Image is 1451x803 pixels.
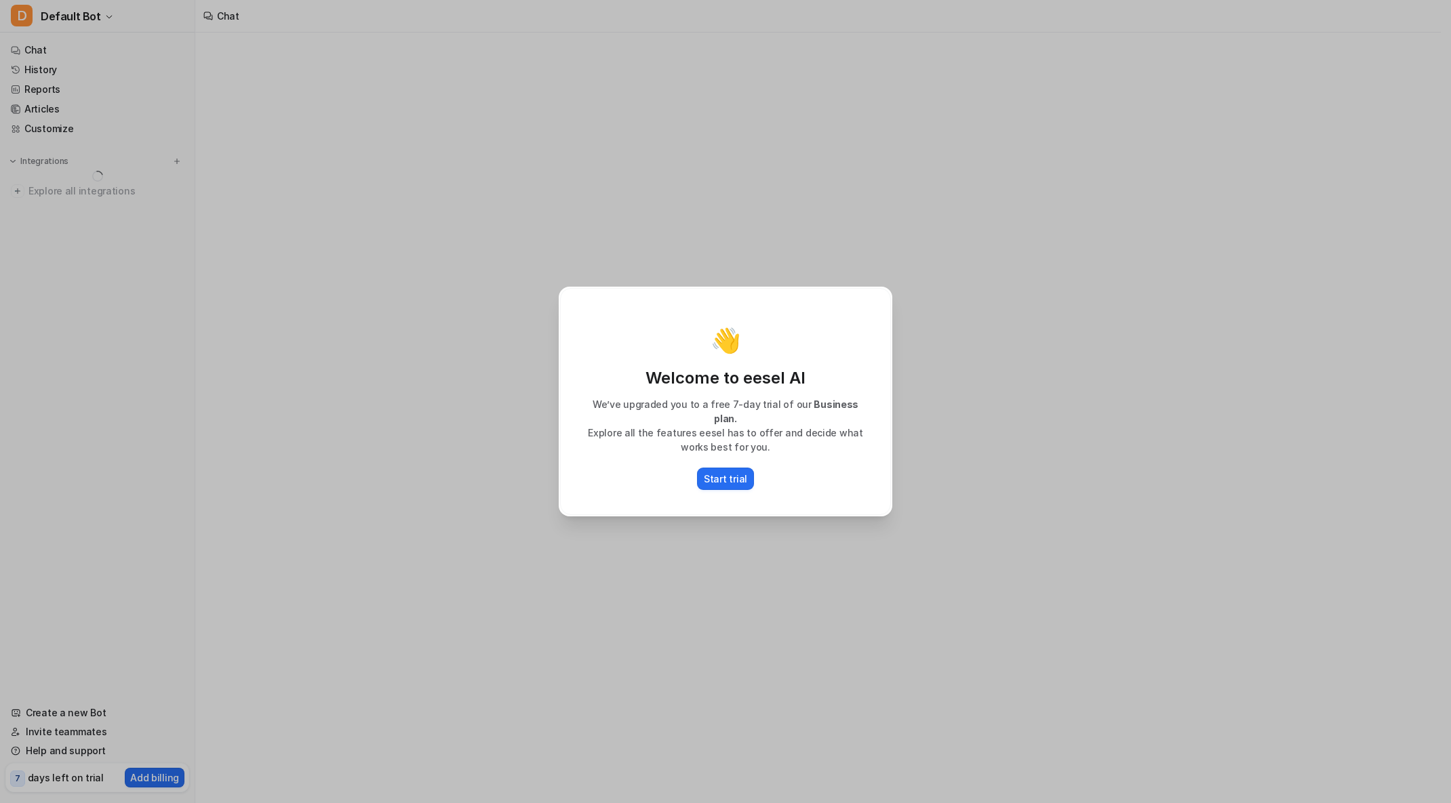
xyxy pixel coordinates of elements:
[574,397,877,426] p: We’ve upgraded you to a free 7-day trial of our
[574,367,877,389] p: Welcome to eesel AI
[697,468,754,490] button: Start trial
[704,472,747,486] p: Start trial
[711,327,741,354] p: 👋
[574,426,877,454] p: Explore all the features eesel has to offer and decide what works best for you.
